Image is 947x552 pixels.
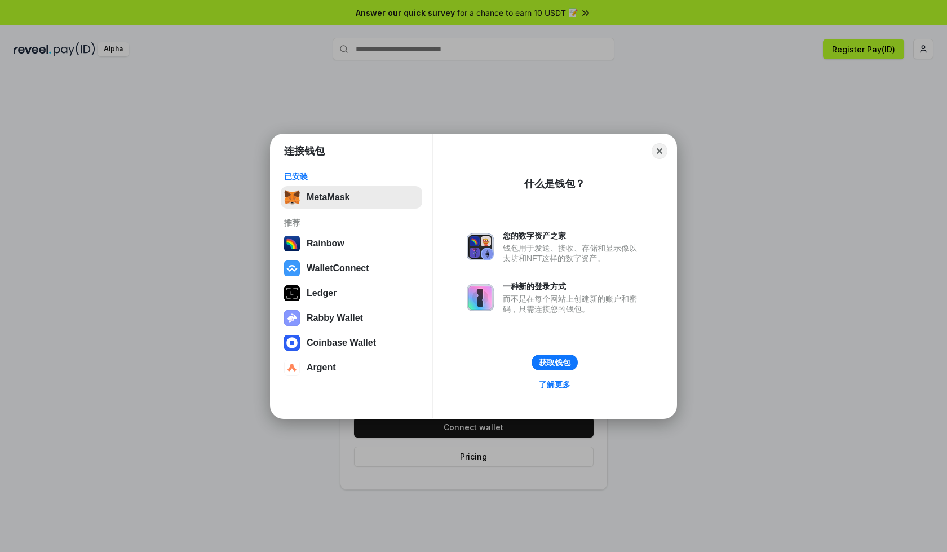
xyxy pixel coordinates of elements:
[281,186,422,209] button: MetaMask
[467,233,494,260] img: svg+xml,%3Csvg%20xmlns%3D%22http%3A%2F%2Fwww.w3.org%2F2000%2Fsvg%22%20fill%3D%22none%22%20viewBox...
[532,377,577,392] a: 了解更多
[284,285,300,301] img: svg+xml,%3Csvg%20xmlns%3D%22http%3A%2F%2Fwww.w3.org%2F2000%2Fsvg%22%20width%3D%2228%22%20height%3...
[284,310,300,326] img: svg+xml,%3Csvg%20xmlns%3D%22http%3A%2F%2Fwww.w3.org%2F2000%2Fsvg%22%20fill%3D%22none%22%20viewBox...
[307,338,376,348] div: Coinbase Wallet
[284,335,300,351] img: svg+xml,%3Csvg%20width%3D%2228%22%20height%3D%2228%22%20viewBox%3D%220%200%2028%2028%22%20fill%3D...
[307,363,336,373] div: Argent
[307,313,363,323] div: Rabby Wallet
[284,260,300,276] img: svg+xml,%3Csvg%20width%3D%2228%22%20height%3D%2228%22%20viewBox%3D%220%200%2028%2028%22%20fill%3D...
[281,232,422,255] button: Rainbow
[524,177,585,191] div: 什么是钱包？
[281,257,422,280] button: WalletConnect
[503,294,643,314] div: 而不是在每个网站上创建新的账户和密码，只需连接您的钱包。
[307,263,369,273] div: WalletConnect
[539,357,570,368] div: 获取钱包
[281,307,422,329] button: Rabby Wallet
[652,143,667,159] button: Close
[307,288,337,298] div: Ledger
[284,144,325,158] h1: 连接钱包
[539,379,570,390] div: 了解更多
[284,189,300,205] img: svg+xml,%3Csvg%20fill%3D%22none%22%20height%3D%2233%22%20viewBox%3D%220%200%2035%2033%22%20width%...
[281,356,422,379] button: Argent
[284,171,419,182] div: 已安装
[503,231,643,241] div: 您的数字资产之家
[284,360,300,376] img: svg+xml,%3Csvg%20width%3D%2228%22%20height%3D%2228%22%20viewBox%3D%220%200%2028%2028%22%20fill%3D...
[284,218,419,228] div: 推荐
[284,236,300,251] img: svg+xml,%3Csvg%20width%3D%22120%22%20height%3D%22120%22%20viewBox%3D%220%200%20120%20120%22%20fil...
[307,239,344,249] div: Rainbow
[281,332,422,354] button: Coinbase Wallet
[532,355,578,370] button: 获取钱包
[467,284,494,311] img: svg+xml,%3Csvg%20xmlns%3D%22http%3A%2F%2Fwww.w3.org%2F2000%2Fsvg%22%20fill%3D%22none%22%20viewBox...
[503,243,643,263] div: 钱包用于发送、接收、存储和显示像以太坊和NFT这样的数字资产。
[307,192,349,202] div: MetaMask
[503,281,643,292] div: 一种新的登录方式
[281,282,422,304] button: Ledger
